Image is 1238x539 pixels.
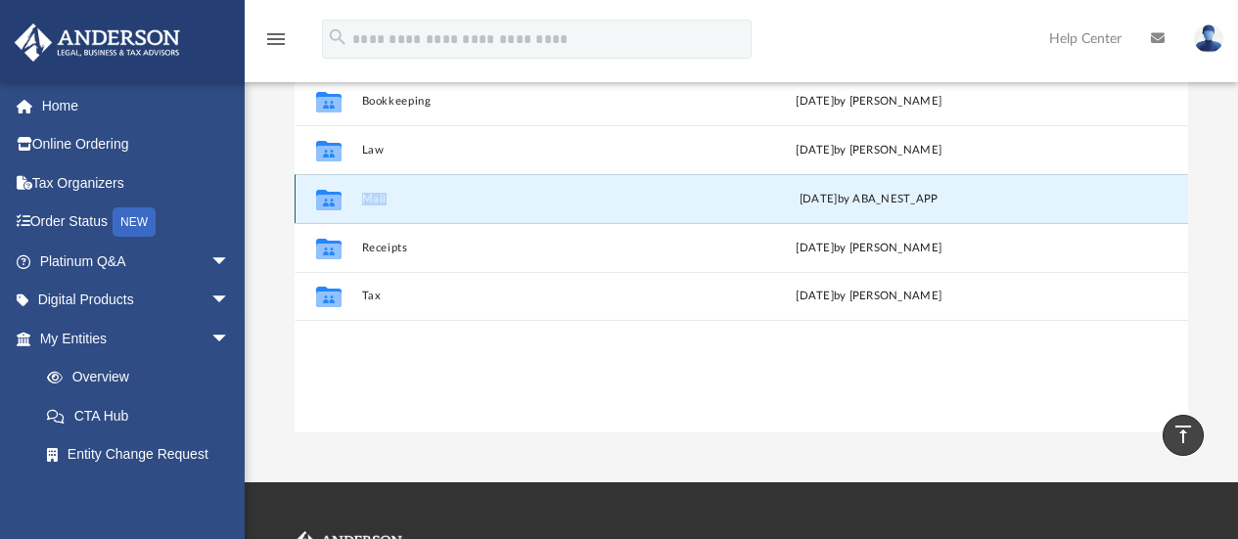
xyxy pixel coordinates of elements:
span: arrow_drop_down [210,281,250,321]
i: vertical_align_top [1171,423,1195,446]
div: grid [295,27,1189,433]
img: User Pic [1194,24,1223,53]
a: Platinum Q&Aarrow_drop_down [14,242,259,281]
a: Digital Productsarrow_drop_down [14,281,259,320]
div: NEW [113,207,156,237]
a: Order StatusNEW [14,202,259,243]
button: Mail [361,193,694,205]
a: Home [14,86,259,125]
button: Tax [361,291,694,303]
a: vertical_align_top [1163,415,1204,456]
a: Entity Change Request [27,435,259,474]
button: Bookkeeping [361,95,694,108]
div: [DATE] by [PERSON_NAME] [703,142,1035,159]
img: Anderson Advisors Platinum Portal [9,23,186,62]
div: [DATE] by [PERSON_NAME] [703,288,1035,305]
a: Overview [27,358,259,397]
div: [DATE] by [PERSON_NAME] [703,93,1035,111]
a: Tax Organizers [14,163,259,202]
button: Receipts [361,242,694,254]
a: menu [264,37,288,51]
i: menu [264,27,288,51]
div: [DATE] by ABA_NEST_APP [703,191,1035,208]
div: [DATE] by [PERSON_NAME] [703,240,1035,257]
a: Online Ordering [14,125,259,164]
a: My Entitiesarrow_drop_down [14,319,259,358]
button: Law [361,144,694,157]
i: search [327,26,348,48]
a: CTA Hub [27,396,259,435]
span: arrow_drop_down [210,242,250,282]
span: arrow_drop_down [210,319,250,359]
